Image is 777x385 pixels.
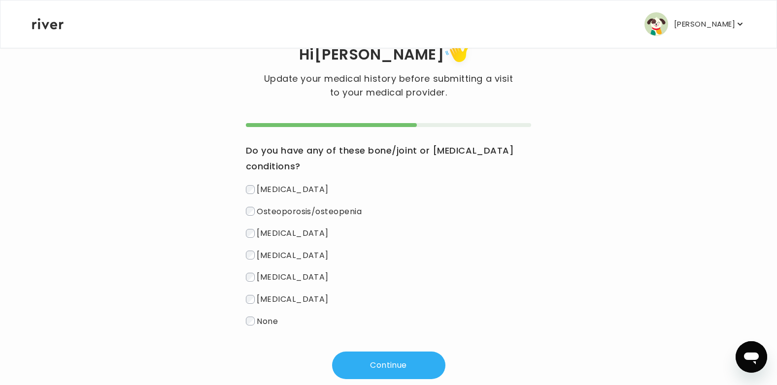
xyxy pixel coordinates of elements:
[259,72,517,99] p: Update your medical history before submitting a visit to your medical provider.
[257,293,329,305] span: [MEDICAL_DATA]
[246,143,532,174] h3: Do you have any of these bone/joint or [MEDICAL_DATA] conditions?
[246,229,255,238] input: [MEDICAL_DATA]
[644,12,745,36] button: user avatar[PERSON_NAME]
[674,17,735,31] p: [PERSON_NAME]
[257,271,329,283] span: [MEDICAL_DATA]
[257,227,329,239] span: [MEDICAL_DATA]
[736,341,767,373] iframe: Button to launch messaging window
[332,352,445,379] button: Continue
[246,317,255,325] input: None
[257,205,362,217] span: Osteoporosis/osteopenia
[644,12,668,36] img: user avatar
[246,251,255,259] input: [MEDICAL_DATA]
[246,295,255,304] input: [MEDICAL_DATA]
[257,315,278,326] span: None
[204,39,573,72] h1: Hi [PERSON_NAME]
[257,184,329,195] span: [MEDICAL_DATA]
[246,273,255,282] input: [MEDICAL_DATA]
[246,207,255,216] input: Osteoporosis/osteopenia
[246,185,255,194] input: [MEDICAL_DATA]
[257,249,329,260] span: [MEDICAL_DATA]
